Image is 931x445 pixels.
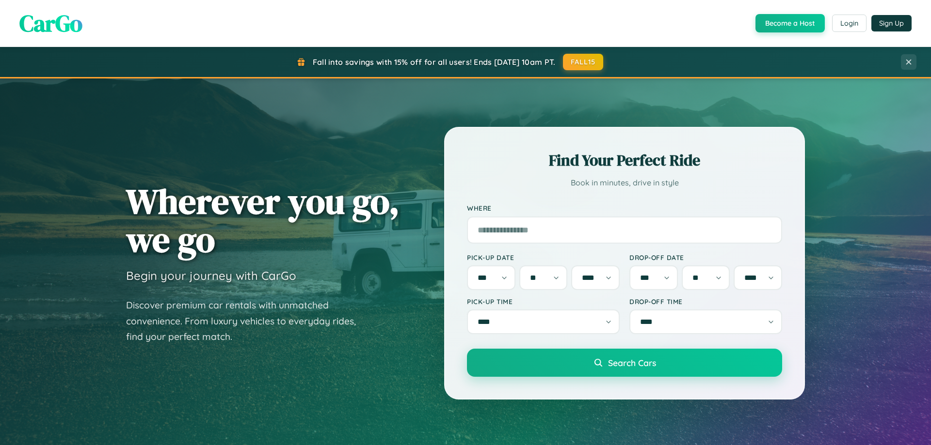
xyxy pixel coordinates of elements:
button: FALL15 [563,54,604,70]
h2: Find Your Perfect Ride [467,150,782,171]
span: Fall into savings with 15% off for all users! Ends [DATE] 10am PT. [313,57,556,67]
span: Search Cars [608,357,656,368]
h1: Wherever you go, we go [126,182,400,259]
label: Pick-up Date [467,253,620,261]
p: Book in minutes, drive in style [467,176,782,190]
label: Pick-up Time [467,297,620,306]
label: Drop-off Time [629,297,782,306]
span: CarGo [19,7,82,39]
button: Login [832,15,867,32]
label: Drop-off Date [629,253,782,261]
h3: Begin your journey with CarGo [126,268,296,283]
p: Discover premium car rentals with unmatched convenience. From luxury vehicles to everyday rides, ... [126,297,369,345]
button: Become a Host [755,14,825,32]
button: Search Cars [467,349,782,377]
label: Where [467,204,782,213]
button: Sign Up [871,15,912,31]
